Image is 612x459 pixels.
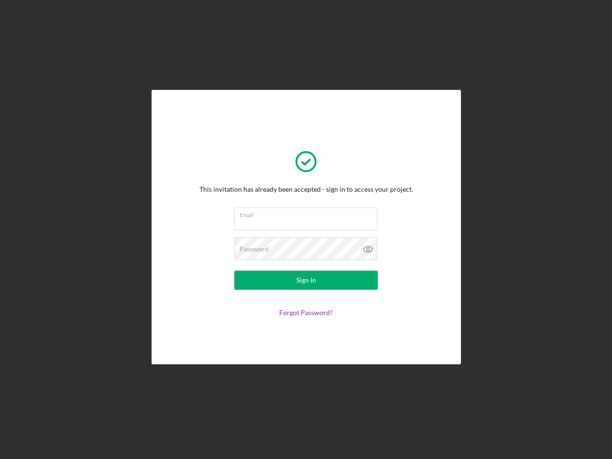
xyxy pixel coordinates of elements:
label: Email [240,208,377,219]
div: This invitation has already been accepted - sign in to access your project. [199,186,413,193]
button: Sign In [234,271,378,290]
div: Sign In [296,271,316,290]
label: Password [240,245,269,253]
a: Forgot Password? [279,308,333,317]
